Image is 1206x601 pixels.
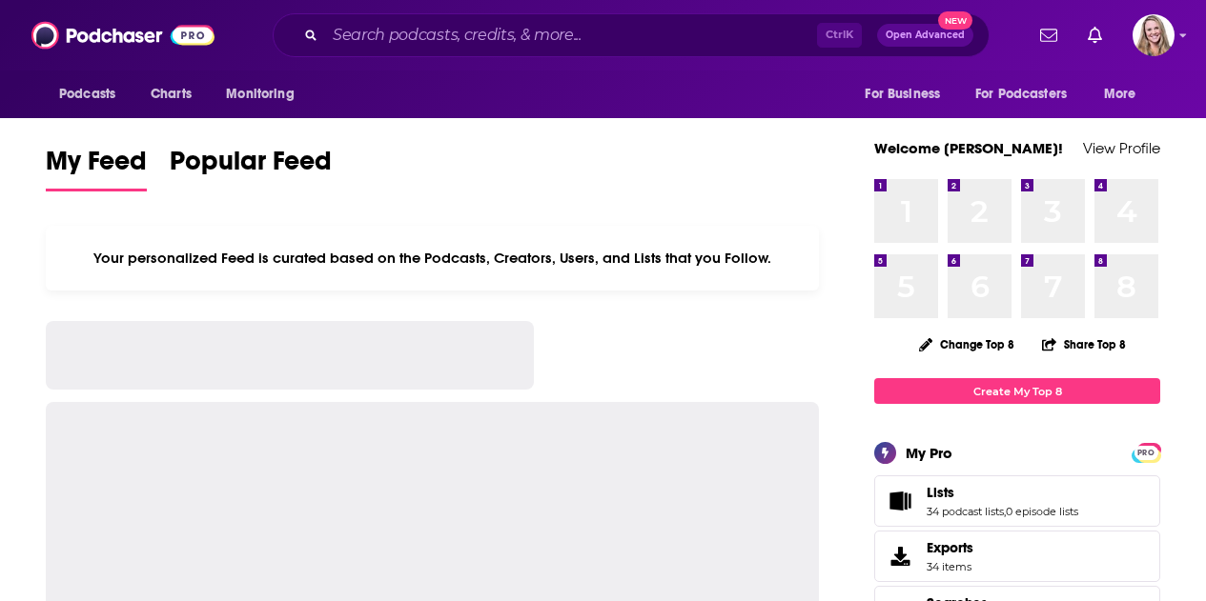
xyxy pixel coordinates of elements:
button: open menu [46,76,140,112]
span: Lists [927,484,954,501]
div: Search podcasts, credits, & more... [273,13,990,57]
a: Exports [874,531,1160,582]
span: Lists [874,475,1160,527]
button: open menu [963,76,1094,112]
img: Podchaser - Follow, Share and Rate Podcasts [31,17,215,53]
span: Ctrl K [817,23,862,48]
span: Podcasts [59,81,115,108]
span: Open Advanced [886,30,965,40]
span: More [1104,81,1136,108]
a: Lists [881,488,919,514]
span: Exports [881,543,919,570]
span: Popular Feed [170,145,332,189]
img: User Profile [1133,14,1175,56]
a: Create My Top 8 [874,378,1160,404]
a: Show notifications dropdown [1080,19,1110,51]
input: Search podcasts, credits, & more... [325,20,817,50]
span: Exports [927,539,973,556]
a: Popular Feed [170,145,332,191]
span: My Feed [46,145,147,189]
button: open menu [1091,76,1160,112]
span: Charts [151,81,192,108]
a: PRO [1134,445,1157,459]
a: Charts [138,76,203,112]
button: Change Top 8 [908,332,1026,356]
a: View Profile [1083,139,1160,157]
a: Lists [927,484,1078,501]
span: Monitoring [226,81,294,108]
a: Welcome [PERSON_NAME]! [874,139,1063,157]
span: , [1004,505,1006,518]
span: New [938,11,972,30]
a: Show notifications dropdown [1032,19,1065,51]
a: 0 episode lists [1006,505,1078,518]
span: PRO [1134,446,1157,460]
a: 34 podcast lists [927,505,1004,518]
a: My Feed [46,145,147,191]
span: 34 items [927,560,973,573]
span: For Business [865,81,940,108]
button: Show profile menu [1133,14,1175,56]
button: open menu [213,76,318,112]
button: Open AdvancedNew [877,24,973,47]
button: Share Top 8 [1041,326,1127,363]
button: open menu [851,76,964,112]
span: Logged in as KirstinPitchPR [1133,14,1175,56]
span: For Podcasters [975,81,1067,108]
div: My Pro [906,444,952,462]
div: Your personalized Feed is curated based on the Podcasts, Creators, Users, and Lists that you Follow. [46,226,819,290]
